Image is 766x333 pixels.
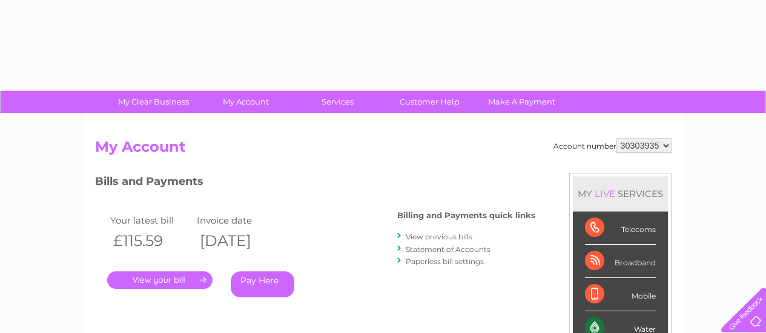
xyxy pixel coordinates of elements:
a: . [107,271,213,289]
div: Mobile [585,278,656,311]
div: Broadband [585,245,656,278]
div: LIVE [592,188,618,199]
th: [DATE] [194,228,281,253]
a: My Clear Business [104,91,203,113]
div: Account number [553,138,672,153]
a: View previous bills [406,232,472,241]
h2: My Account [95,138,672,161]
td: Invoice date [194,212,281,228]
h4: Billing and Payments quick links [397,211,535,220]
a: My Account [196,91,296,113]
td: Your latest bill [107,212,194,228]
a: Pay Here [231,271,294,297]
a: Paperless bill settings [406,257,484,266]
a: Statement of Accounts [406,245,490,254]
th: £115.59 [107,228,194,253]
div: MY SERVICES [573,176,668,211]
a: Make A Payment [472,91,572,113]
a: Services [288,91,388,113]
h3: Bills and Payments [95,173,535,194]
a: Customer Help [380,91,480,113]
div: Telecoms [585,212,656,245]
